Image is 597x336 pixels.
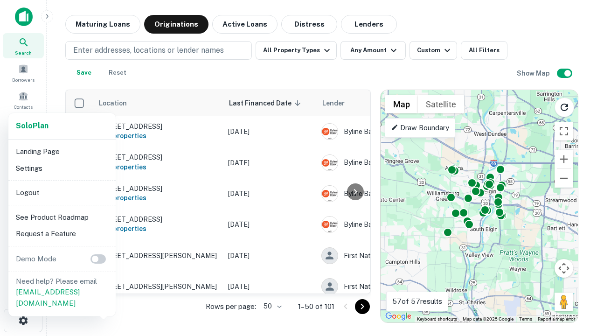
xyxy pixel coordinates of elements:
a: [EMAIL_ADDRESS][DOMAIN_NAME] [16,288,80,307]
li: Settings [12,160,112,177]
iframe: Chat Widget [550,261,597,306]
a: SoloPlan [16,120,49,132]
li: Request a Feature [12,225,112,242]
li: Landing Page [12,143,112,160]
li: Logout [12,184,112,201]
p: Demo Mode [12,253,60,265]
strong: Solo Plan [16,121,49,130]
li: See Product Roadmap [12,209,112,226]
p: Need help? Please email [16,276,108,309]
